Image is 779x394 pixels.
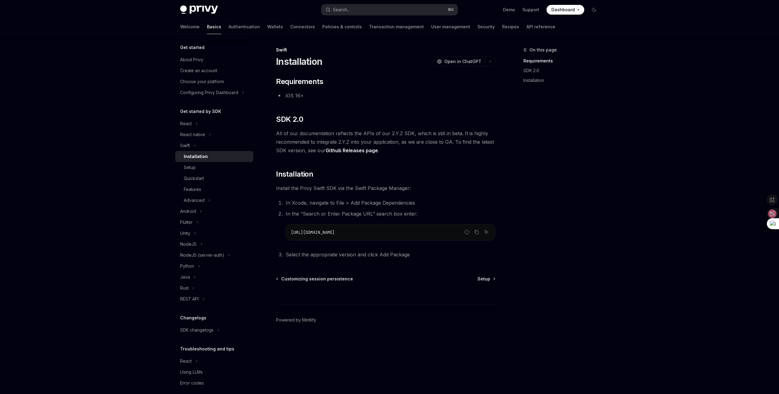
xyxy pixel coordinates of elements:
[175,294,253,304] button: Toggle REST API section
[444,58,481,65] span: Open in ChatGPT
[276,56,322,67] h1: Installation
[175,283,253,294] button: Toggle Rust section
[180,89,238,96] div: Configuring Privy Dashboard
[175,206,253,217] button: Toggle Android section
[175,356,253,367] button: Toggle React section
[180,131,205,138] div: React native
[175,217,253,228] button: Toggle Flutter section
[551,7,575,13] span: Dashboard
[276,184,495,192] span: Install the Privy Swift SDK via the Swift Package Manager:
[180,208,196,215] div: Android
[276,169,313,179] span: Installation
[184,197,204,204] div: Advanced
[326,147,378,154] a: Github Releases page
[433,56,485,67] button: Open in ChatGPT
[281,276,353,282] span: Customizing session persistence
[284,209,495,241] li: In the “Search or Enter Package URL” search box enter:
[333,6,350,13] div: Search...
[175,239,253,250] button: Toggle NodeJS section
[180,262,194,270] div: Python
[180,284,189,292] div: Rust
[175,250,253,261] button: Toggle NodeJS (server-auth) section
[482,228,490,236] button: Ask AI
[526,19,555,34] a: API reference
[229,19,260,34] a: Authentication
[180,252,224,259] div: NodeJS (server-auth)
[290,19,315,34] a: Connectors
[180,295,199,303] div: REST API
[175,129,253,140] button: Toggle React native section
[184,175,204,182] div: Quickstart
[523,66,604,76] a: SDK 2.0
[175,184,253,195] a: Features
[175,195,253,206] button: Toggle Advanced section
[277,276,353,282] a: Customizing session persistence
[184,186,201,193] div: Features
[180,345,234,353] h5: Troubleshooting and tips
[175,87,253,98] button: Toggle Configuring Privy Dashboard section
[267,19,283,34] a: Wallets
[180,230,190,237] div: Unity
[276,91,495,100] li: iOS 16+
[473,228,480,236] button: Copy the contents from the code block
[276,47,495,53] div: Swift
[180,142,190,149] div: Swift
[276,114,303,124] span: SDK 2.0
[477,276,490,282] span: Setup
[291,230,335,235] span: [URL][DOMAIN_NAME]
[175,325,253,336] button: Toggle SDK changelogs section
[180,357,192,365] div: React
[276,77,323,86] span: Requirements
[180,108,221,115] h5: Get started by SDK
[369,19,424,34] a: Transaction management
[180,241,197,248] div: NodeJS
[175,151,253,162] a: Installation
[180,273,190,281] div: Java
[180,56,203,63] div: About Privy
[477,276,495,282] a: Setup
[180,67,217,74] div: Create an account
[180,5,218,14] img: dark logo
[431,19,470,34] a: User management
[448,7,454,12] span: ⌘ K
[503,7,515,13] a: Demo
[180,368,203,376] div: Using LLMs
[207,19,221,34] a: Basics
[180,78,224,85] div: Choose your platform
[276,317,316,323] a: Powered by Mintlify
[184,153,208,160] div: Installation
[180,19,200,34] a: Welcome
[175,118,253,129] button: Toggle React section
[180,326,214,334] div: SDK changelogs
[502,19,519,34] a: Recipes
[180,314,206,322] h5: Changelogs
[175,272,253,283] button: Toggle Java section
[180,379,204,387] div: Error codes
[175,228,253,239] button: Toggle Unity section
[523,76,604,85] a: Installation
[522,7,539,13] a: Support
[463,228,471,236] button: Report incorrect code
[276,129,495,155] span: All of our documentation reflects the APIs of our 2.Y.Z SDK, which is still in beta. It is highly...
[175,378,253,389] a: Error codes
[523,56,604,66] a: Requirements
[284,250,495,259] li: Select the appropriate version and click Add Package
[175,162,253,173] a: Setup
[589,5,599,15] button: Toggle dark mode
[175,367,253,378] a: Using LLMs
[322,19,362,34] a: Policies & controls
[175,76,253,87] a: Choose your platform
[175,65,253,76] a: Create an account
[477,19,495,34] a: Security
[175,54,253,65] a: About Privy
[547,5,584,15] a: Dashboard
[284,199,495,207] li: In Xcode, navigate to File > Add Package Dependencies
[180,120,192,127] div: React
[175,173,253,184] a: Quickstart
[175,140,253,151] button: Toggle Swift section
[175,261,253,272] button: Toggle Python section
[180,44,204,51] h5: Get started
[184,164,196,171] div: Setup
[529,46,557,54] span: On this page
[321,4,458,15] button: Open search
